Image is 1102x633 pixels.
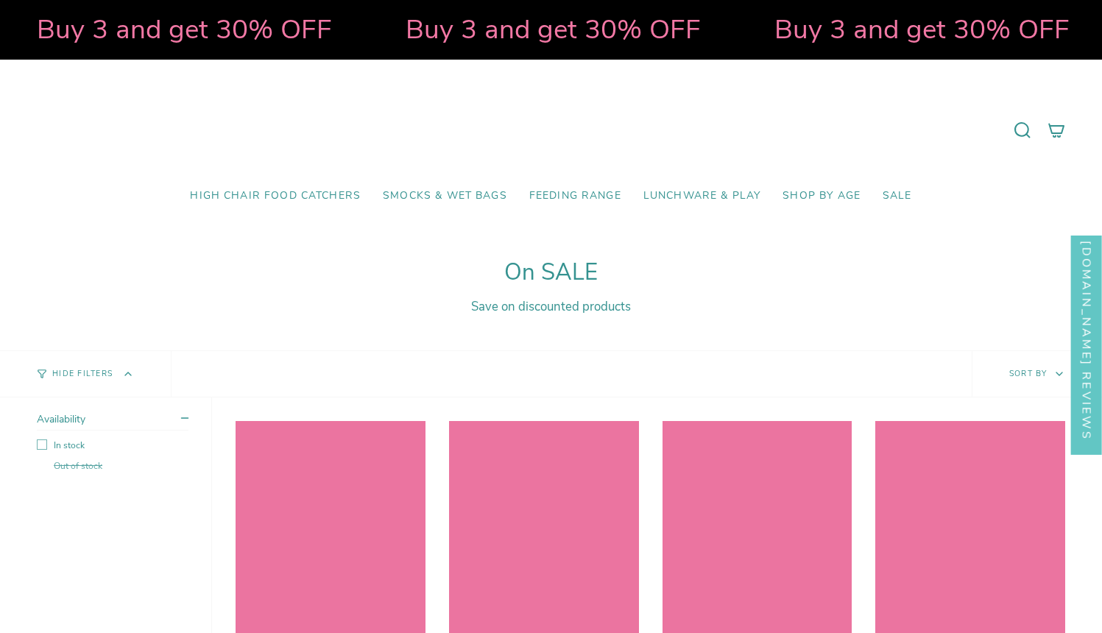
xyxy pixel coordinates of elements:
[52,370,113,378] span: Hide Filters
[783,190,861,202] span: Shop by Age
[406,11,701,48] strong: Buy 3 and get 30% OFF
[383,190,507,202] span: Smocks & Wet Bags
[190,190,361,202] span: High Chair Food Catchers
[1071,210,1102,455] div: Click to open Judge.me floating reviews tab
[972,351,1102,397] button: Sort by
[632,179,771,213] a: Lunchware & Play
[179,179,372,213] a: High Chair Food Catchers
[643,190,760,202] span: Lunchware & Play
[37,259,1065,286] h1: On SALE
[1009,368,1048,379] span: Sort by
[37,439,188,451] label: In stock
[529,190,621,202] span: Feeding Range
[372,179,518,213] a: Smocks & Wet Bags
[883,190,912,202] span: SALE
[37,412,188,431] summary: Availability
[872,179,923,213] a: SALE
[37,412,85,426] span: Availability
[774,11,1070,48] strong: Buy 3 and get 30% OFF
[37,298,1065,315] div: Save on discounted products
[37,11,332,48] strong: Buy 3 and get 30% OFF
[771,179,872,213] a: Shop by Age
[518,179,632,213] a: Feeding Range
[424,82,678,179] a: Mumma’s Little Helpers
